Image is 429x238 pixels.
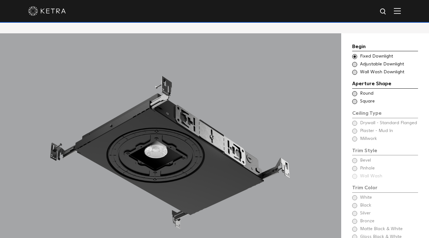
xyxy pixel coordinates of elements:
img: Hamburger%20Nav.svg [394,8,401,14]
span: Square [360,98,417,105]
img: search icon [379,8,387,16]
div: Aperture Shape [352,80,418,89]
span: Adjustable Downlight [360,61,417,68]
span: Round [360,91,417,97]
div: Begin [352,43,418,52]
span: Fixed Downlight [360,53,417,60]
span: Wall Wash Downlight [360,69,417,75]
img: ketra-logo-2019-white [28,6,66,16]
